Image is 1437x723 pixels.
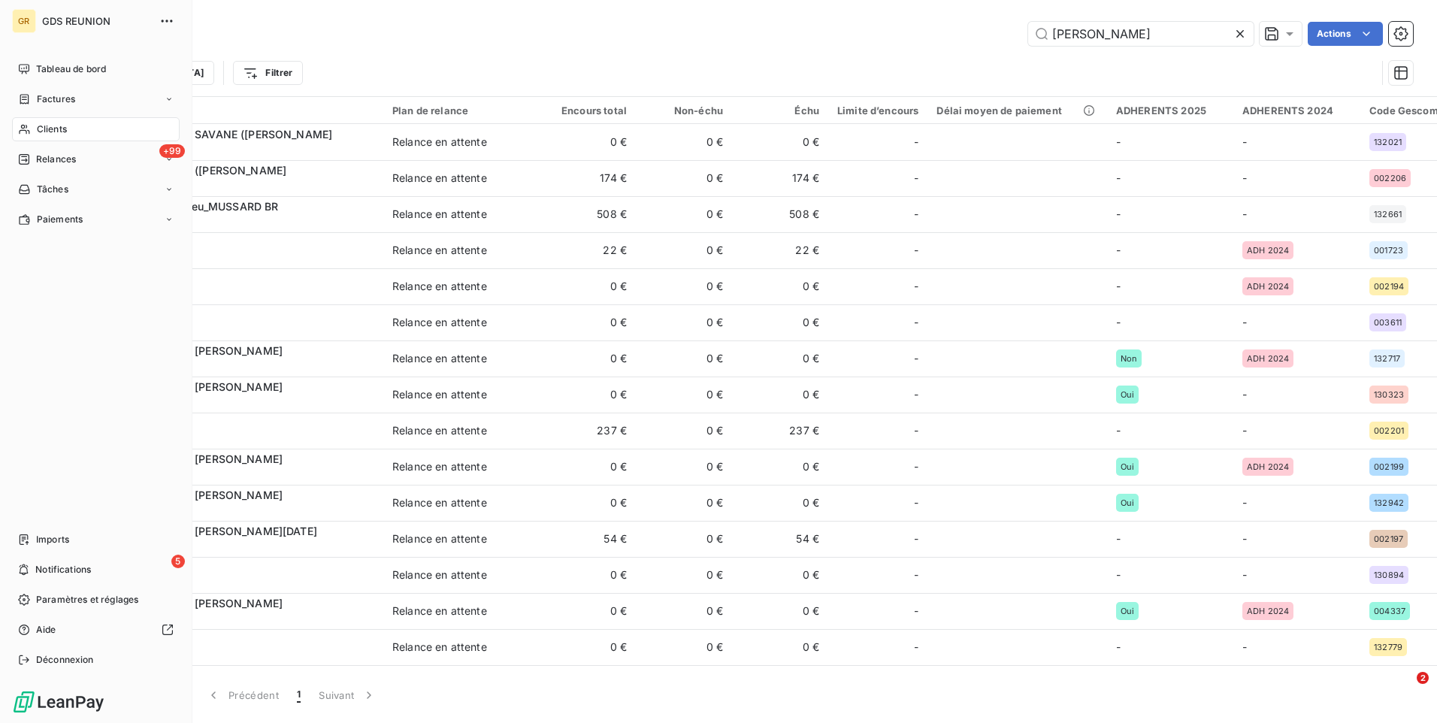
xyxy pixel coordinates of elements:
span: 01132717 [104,358,374,374]
td: 0 € [540,124,636,160]
span: - [1242,640,1247,653]
td: 508 € [540,196,636,232]
td: 174 € [540,160,636,196]
span: - [914,387,918,402]
div: Non-échu [645,104,723,116]
span: - [1116,640,1121,653]
td: 54 € [540,521,636,557]
a: Aide [12,618,180,642]
td: 0 € [636,124,732,160]
span: Oui [1121,607,1134,616]
span: 004337 [1374,607,1405,616]
span: - [914,279,918,294]
span: - [914,315,918,330]
td: 22 € [732,232,828,268]
a: Tâches [12,177,180,201]
span: - [914,567,918,582]
div: Relance en attente [392,279,487,294]
span: [PERSON_NAME] [PERSON_NAME] [104,597,283,610]
span: - [914,531,918,546]
span: Oui [1121,462,1134,471]
td: 237 € [732,413,828,449]
td: 0 € [540,304,636,340]
a: +99Relances [12,147,180,171]
td: 0 € [636,449,732,485]
td: 0 € [636,377,732,413]
a: Paiements [12,207,180,231]
td: 0 € [732,124,828,160]
div: Relance en attente [392,640,487,655]
span: - [1242,424,1247,437]
span: - [1242,568,1247,581]
span: - [1116,171,1121,184]
span: 132717 [1374,354,1400,363]
td: 0 € [636,593,732,629]
span: 002206 [1374,174,1406,183]
span: - [914,604,918,619]
span: - [914,171,918,186]
span: 01132021 [104,142,374,157]
span: 01132779 [104,647,374,662]
span: 002199 [1374,462,1404,471]
span: - [1242,207,1247,220]
span: 130323 [1374,390,1404,399]
div: Relance en attente [392,459,487,474]
span: Imports [36,533,69,546]
span: [PERSON_NAME] [PERSON_NAME] [104,489,283,501]
span: - [1116,207,1121,220]
span: - [1242,388,1247,401]
span: [PERSON_NAME] SAVANE ([PERSON_NAME] [104,128,332,141]
span: - [914,135,918,150]
div: Relance en attente [392,423,487,438]
span: 01003611 [104,322,374,337]
span: - [1242,496,1247,509]
span: 5 [171,555,185,568]
span: 003611 [1374,318,1402,327]
span: Paiements [37,213,83,226]
span: 01346800 [104,467,374,482]
span: - [914,459,918,474]
span: Notifications [35,563,91,576]
span: - [914,207,918,222]
span: - [1242,316,1247,328]
a: Imports [12,528,180,552]
span: Déconnexion [36,653,94,667]
td: 0 € [636,196,732,232]
span: - [1242,135,1247,148]
td: 0 € [540,557,636,593]
a: Paramètres et réglages [12,588,180,612]
td: 0 € [540,593,636,629]
span: 130894 [1374,570,1404,579]
span: [PERSON_NAME] [PERSON_NAME] [104,344,283,357]
span: 01378197 [104,178,374,193]
div: ADHERENTS 2024 [1242,104,1351,116]
td: 0 € [636,304,732,340]
span: 01275900 [104,286,374,301]
span: 01130323 [104,395,374,410]
span: Relances [36,153,76,166]
td: 0 € [636,629,732,665]
a: Clients [12,117,180,141]
span: Clients [37,123,67,136]
span: Oui [1121,498,1134,507]
span: ADH 2024 [1247,282,1289,291]
span: 01132942 [104,503,374,518]
td: 0 € [732,557,828,593]
div: Relance en attente [392,351,487,366]
div: Relance en attente [392,495,487,510]
span: 2 [1417,672,1429,684]
span: 01002201 [104,431,374,446]
span: - [1116,532,1121,545]
span: 1 [297,688,301,703]
span: - [1242,532,1247,545]
td: 0 € [540,449,636,485]
td: 0 € [540,485,636,521]
span: 002201 [1374,426,1404,435]
div: Relance en attente [392,243,487,258]
td: 0 € [732,665,828,701]
span: - [1116,568,1121,581]
td: 0 € [636,485,732,521]
div: Relance en attente [392,387,487,402]
td: 0 € [636,557,732,593]
span: ADH 2024 [1247,462,1289,471]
